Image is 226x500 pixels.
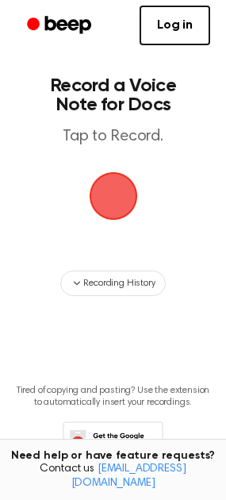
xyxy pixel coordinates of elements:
[83,276,155,290] span: Recording History
[29,76,197,114] h1: Record a Voice Note for Docs
[140,6,210,45] a: Log in
[29,127,197,147] p: Tap to Record.
[10,463,216,490] span: Contact us
[90,172,137,220] img: Beep Logo
[16,10,105,41] a: Beep
[71,463,186,489] a: [EMAIL_ADDRESS][DOMAIN_NAME]
[60,271,165,296] button: Recording History
[13,385,213,409] p: Tired of copying and pasting? Use the extension to automatically insert your recordings.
